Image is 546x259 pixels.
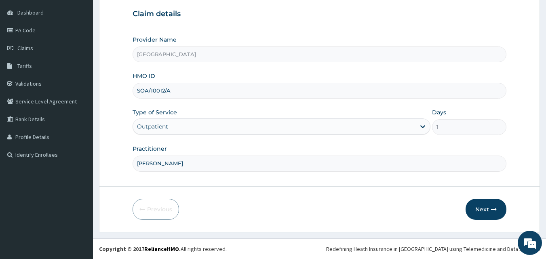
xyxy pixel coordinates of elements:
[144,245,179,253] a: RelianceHMO
[133,145,167,153] label: Practitioner
[133,156,507,171] input: Enter Name
[15,40,33,61] img: d_794563401_company_1708531726252_794563401
[466,199,506,220] button: Next
[432,108,446,116] label: Days
[133,83,507,99] input: Enter HMO ID
[4,173,154,201] textarea: Type your message and hit 'Enter'
[17,62,32,69] span: Tariffs
[133,36,177,44] label: Provider Name
[326,245,540,253] div: Redefining Heath Insurance in [GEOGRAPHIC_DATA] using Telemedicine and Data Science!
[133,199,179,220] button: Previous
[133,72,155,80] label: HMO ID
[133,10,507,19] h3: Claim details
[17,44,33,52] span: Claims
[99,245,181,253] strong: Copyright © 2017 .
[17,9,44,16] span: Dashboard
[133,108,177,116] label: Type of Service
[93,238,546,259] footer: All rights reserved.
[133,4,152,23] div: Minimize live chat window
[42,45,136,56] div: Chat with us now
[137,122,168,131] div: Outpatient
[47,78,112,160] span: We're online!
